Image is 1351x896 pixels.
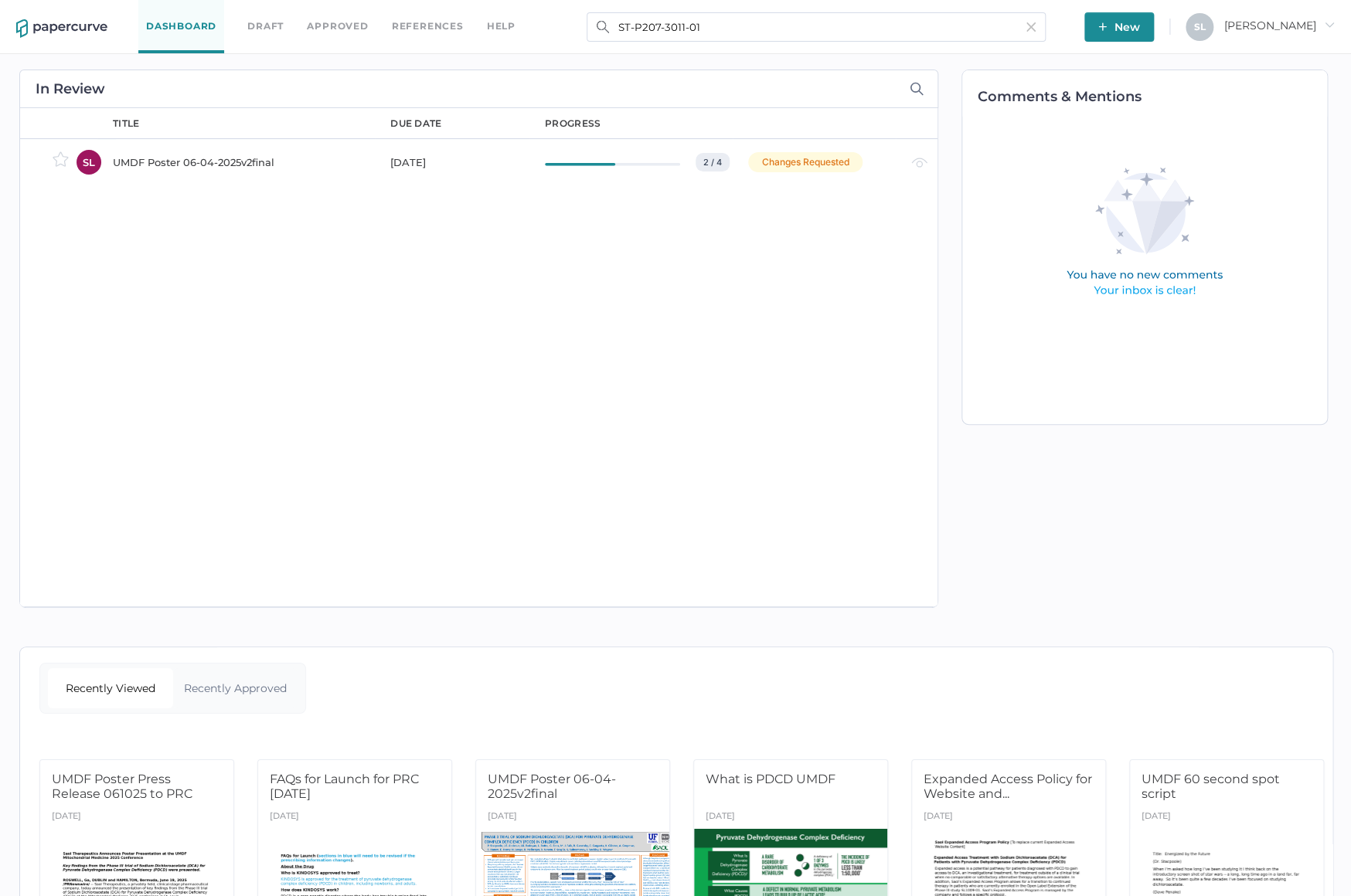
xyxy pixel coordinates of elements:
[587,12,1046,42] input: Search Workspace
[696,153,730,171] div: 2 / 4
[487,18,516,35] div: help
[113,153,372,171] div: UMDF Poster 06-04-2025v2final
[173,668,298,708] div: Recently Approved
[1026,22,1036,32] img: cross-light-grey.10ea7ca4.svg
[1142,772,1280,801] span: UMDF 60 second spot script
[390,153,526,171] div: [DATE]
[16,19,107,38] img: papercurve-logo-colour.7244d18c.svg
[1098,12,1140,42] span: New
[924,806,953,829] div: [DATE]
[488,806,517,829] div: [DATE]
[1142,806,1171,829] div: [DATE]
[924,772,1092,801] span: Expanded Access Policy for Website and...
[307,18,368,35] a: Approved
[1098,22,1107,31] img: plus-white.e19ec114.svg
[36,82,105,96] h2: In Review
[77,150,101,175] div: SL
[270,806,299,829] div: [DATE]
[52,806,81,829] div: [DATE]
[1324,19,1335,30] i: arrow_right
[706,806,735,829] div: [DATE]
[911,158,927,168] img: eye-light-gray.b6d092a5.svg
[390,117,441,131] div: due date
[48,668,173,708] div: Recently Viewed
[1224,19,1335,32] span: [PERSON_NAME]
[1084,12,1154,42] button: New
[488,772,616,801] span: UMDF Poster 06-04-2025v2final
[392,18,464,35] a: References
[978,90,1327,104] h2: Comments & Mentions
[597,21,609,33] img: search.bf03fe8b.svg
[1033,155,1256,311] img: comments-empty-state.0193fcf7.svg
[113,117,140,131] div: title
[910,82,924,96] img: search-icon-expand.c6106642.svg
[270,772,419,801] span: FAQs for Launch for PRC [DATE]
[247,18,284,35] a: Draft
[1194,21,1206,32] span: S L
[706,772,835,786] span: What is PDCD UMDF
[545,117,601,131] div: progress
[52,772,192,801] span: UMDF Poster Press Release 061025 to PRC
[748,152,863,172] div: Changes Requested
[53,151,69,167] img: star-inactive.70f2008a.svg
